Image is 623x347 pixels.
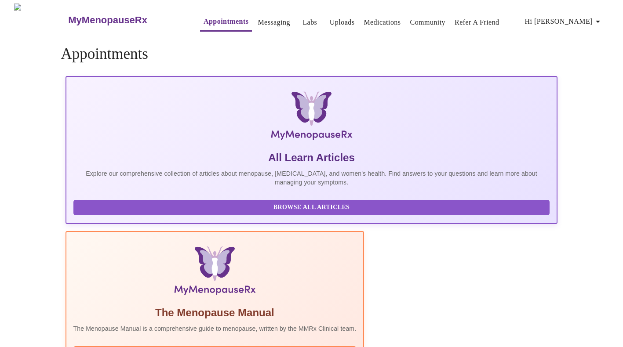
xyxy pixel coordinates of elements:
button: Community [407,14,449,31]
a: Labs [302,16,317,29]
a: Refer a Friend [455,16,499,29]
a: MyMenopauseRx [67,5,182,36]
p: The Menopause Manual is a comprehensive guide to menopause, written by the MMRx Clinical team. [73,324,357,333]
a: Browse All Articles [73,203,552,210]
img: MyMenopauseRx Logo [147,91,476,144]
button: Uploads [326,14,358,31]
p: Explore our comprehensive collection of articles about menopause, [MEDICAL_DATA], and women's hea... [73,169,550,187]
button: Appointments [200,13,252,32]
h4: Appointments [61,45,562,63]
span: Hi [PERSON_NAME] [525,15,603,28]
img: Menopause Manual [118,246,311,299]
a: Medications [364,16,401,29]
a: Appointments [204,15,248,28]
a: Uploads [330,16,355,29]
button: Medications [360,14,404,31]
button: Hi [PERSON_NAME] [521,13,607,30]
button: Browse All Articles [73,200,550,215]
button: Refer a Friend [451,14,503,31]
h5: The Menopause Manual [73,306,357,320]
span: Browse All Articles [82,202,541,213]
img: MyMenopauseRx Logo [14,4,67,36]
a: Messaging [258,16,290,29]
a: Community [410,16,446,29]
button: Labs [296,14,324,31]
h3: MyMenopauseRx [68,14,147,26]
button: Messaging [254,14,293,31]
h5: All Learn Articles [73,151,550,165]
